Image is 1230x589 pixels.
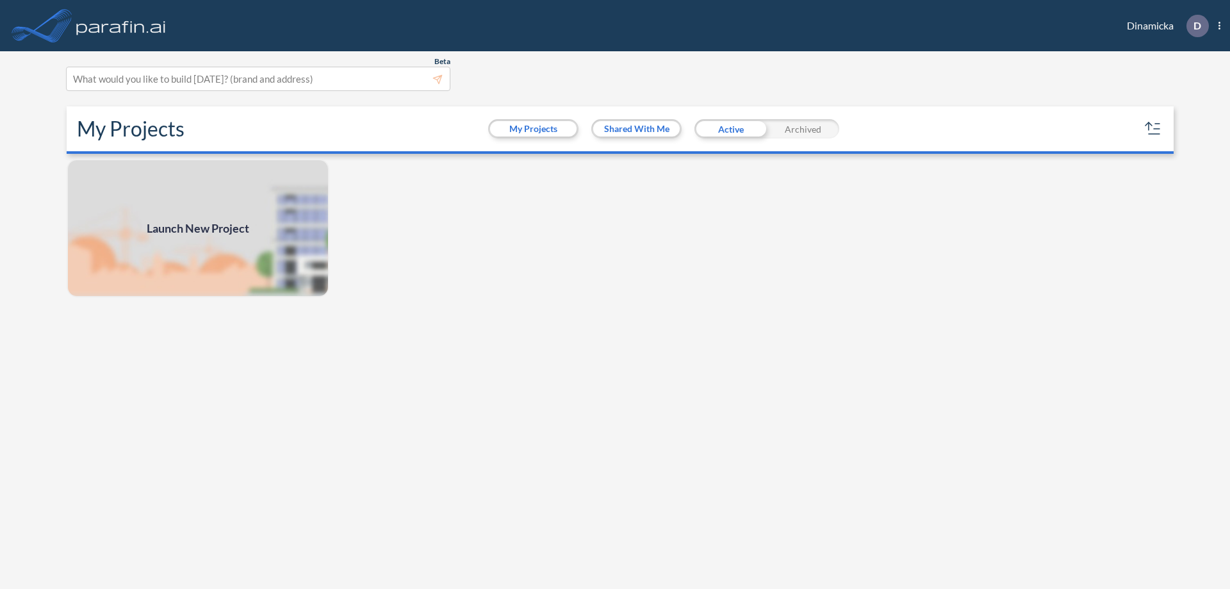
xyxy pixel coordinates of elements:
[67,159,329,297] img: add
[434,56,450,67] span: Beta
[1193,20,1201,31] p: D
[74,13,168,38] img: logo
[490,121,577,137] button: My Projects
[1108,15,1220,37] div: Dinamicka
[593,121,680,137] button: Shared With Me
[147,220,249,237] span: Launch New Project
[694,119,767,138] div: Active
[767,119,839,138] div: Archived
[67,159,329,297] a: Launch New Project
[77,117,184,141] h2: My Projects
[1143,119,1163,139] button: sort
